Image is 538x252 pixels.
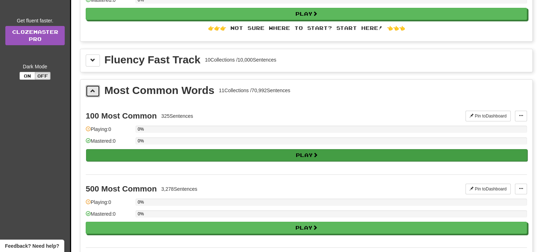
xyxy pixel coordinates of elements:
button: Pin toDashboard [465,111,511,121]
div: Playing: 0 [86,199,132,210]
button: Play [86,149,527,161]
div: 👉👉👉 Not sure where to start? Start here! 👈👈👈 [86,25,527,32]
div: 325 Sentences [161,112,193,120]
div: Mastered: 0 [86,210,132,222]
button: Pin toDashboard [465,184,511,194]
div: 100 Most Common [86,111,157,120]
div: Most Common Words [105,85,214,96]
button: Play [86,222,527,234]
div: Get fluent faster. [5,17,65,24]
button: Off [35,72,50,80]
div: 10 Collections / 10,000 Sentences [205,56,276,63]
a: ClozemasterPro [5,26,65,45]
div: Playing: 0 [86,126,132,137]
button: Play [86,8,527,20]
div: Dark Mode [5,63,65,70]
span: Open feedback widget [5,242,59,250]
div: 11 Collections / 70,992 Sentences [219,87,290,94]
div: Fluency Fast Track [105,54,201,65]
div: Mastered: 0 [86,137,132,149]
div: 3,278 Sentences [161,185,197,193]
button: On [20,72,35,80]
div: 500 Most Common [86,184,157,193]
